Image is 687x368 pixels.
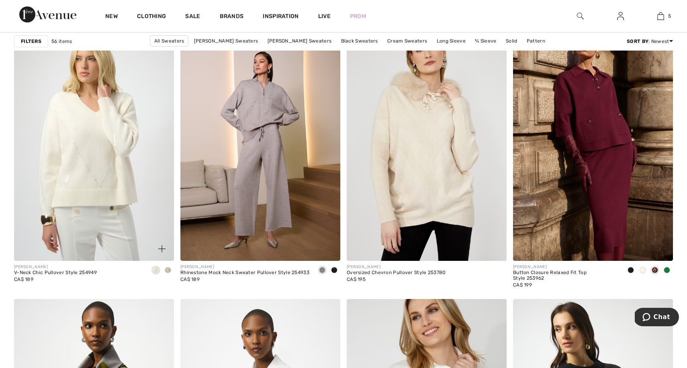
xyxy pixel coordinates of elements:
div: Button Closure Relaxed Fit Top Style 253962 [513,270,618,281]
a: ¾ Sleeve [471,36,500,46]
img: Oversized Chevron Pullover Style 253780. Oatmeal [347,21,507,261]
a: Brands [220,13,244,21]
div: V-Neck Chic Pullover Style 254949 [14,270,97,276]
img: Button Closure Relaxed Fit Top Style 253962. Black [513,21,673,261]
div: [PERSON_NAME] [347,264,446,270]
a: Black Sweaters [337,36,382,46]
a: Prom [350,12,366,20]
div: : Newest [627,38,673,45]
span: CA$ 195 [347,277,366,282]
div: [PERSON_NAME] [513,264,618,270]
strong: Filters [21,38,41,45]
div: [PERSON_NAME] [180,264,309,270]
div: [PERSON_NAME] [14,264,97,270]
div: Artichoke [661,264,673,277]
img: My Info [617,11,624,21]
a: New [105,13,118,21]
div: Winter White [637,264,649,277]
img: V-Neck Chic Pullover Style 254949. Winter White [14,21,174,261]
div: Winter White [150,264,162,277]
span: CA$ 189 [14,277,33,282]
strong: Sort By [627,39,648,44]
a: Solid [502,36,521,46]
div: Black [328,264,340,277]
div: Oversized Chevron Pullover Style 253780 [347,270,446,276]
div: Oyster [162,264,174,277]
div: Rhinestone Mock Neck Sweater Pullover Style 254933 [180,270,309,276]
div: Black [625,264,637,277]
img: Rhinestone Mock Neck Sweater Pullover Style 254933. Black [180,21,340,261]
iframe: Opens a widget where you can chat to one of our agents [635,308,679,328]
a: [PERSON_NAME] Sweaters [264,36,336,46]
a: Clothing [137,13,166,21]
a: Live [318,12,331,20]
span: Inspiration [263,13,299,21]
span: 56 items [51,38,72,45]
span: CA$ 199 [513,282,532,288]
a: [PERSON_NAME] Sweaters [190,36,262,46]
a: Pattern [523,36,549,46]
img: My Bag [657,11,664,21]
a: Long Sleeve [433,36,470,46]
span: CA$ 189 [180,277,200,282]
span: 5 [668,12,671,20]
a: All Sweaters [150,35,189,47]
a: Sale [185,13,200,21]
a: Sign In [611,11,630,21]
img: 1ère Avenue [19,6,76,22]
div: Grey melange [316,264,328,277]
img: search the website [577,11,584,21]
div: Merlot [649,264,661,277]
a: 5 [641,11,680,21]
img: plus_v2.svg [158,245,166,252]
a: Cream Sweaters [383,36,431,46]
